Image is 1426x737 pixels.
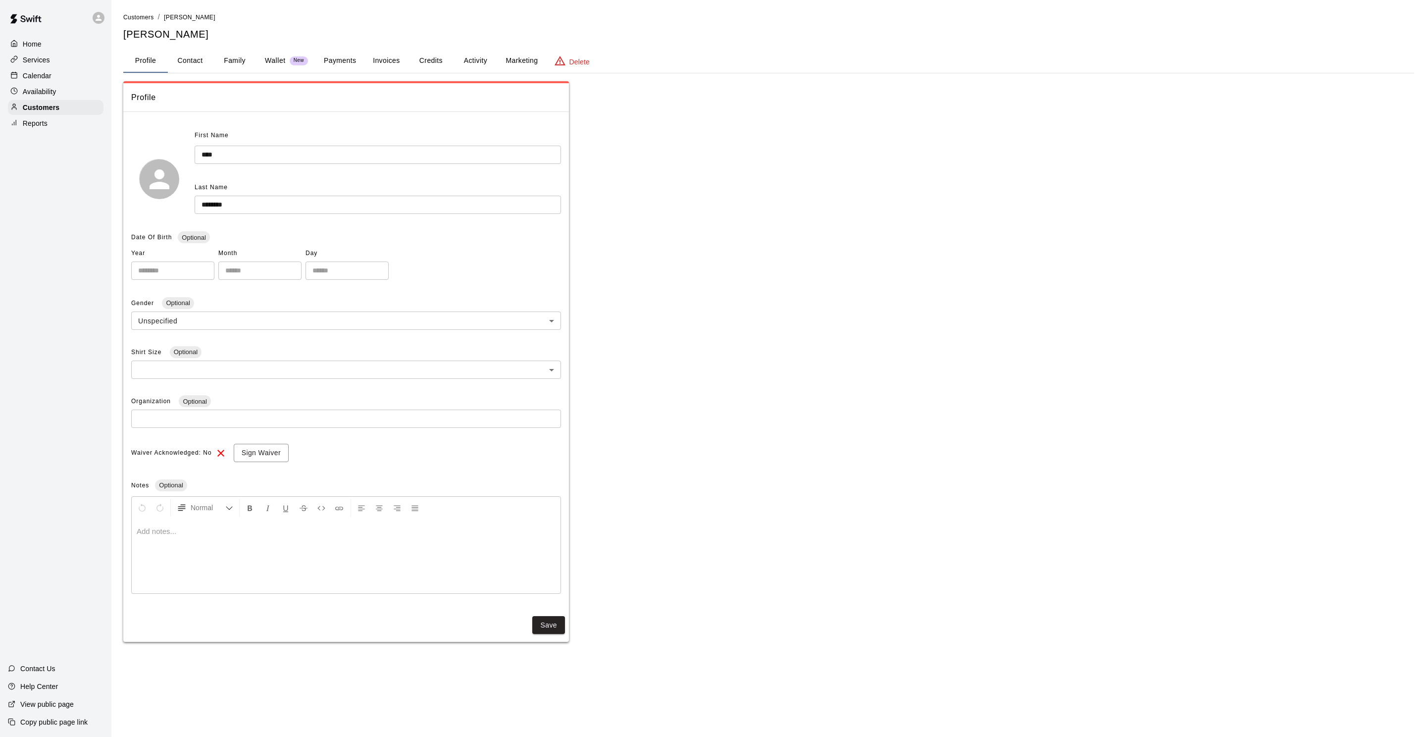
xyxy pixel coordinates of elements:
[212,49,257,73] button: Family
[265,55,286,66] p: Wallet
[277,499,294,517] button: Format Underline
[316,49,364,73] button: Payments
[131,398,173,405] span: Organization
[23,71,51,81] p: Calendar
[331,499,348,517] button: Insert Link
[23,118,48,128] p: Reports
[290,57,308,64] span: New
[8,116,103,131] a: Reports
[23,87,56,97] p: Availability
[498,49,546,73] button: Marketing
[259,499,276,517] button: Format Italics
[8,37,103,52] a: Home
[371,499,388,517] button: Center Align
[131,482,149,489] span: Notes
[8,100,103,115] a: Customers
[353,499,370,517] button: Left Align
[168,49,212,73] button: Contact
[20,717,88,727] p: Copy public page link
[164,14,215,21] span: [PERSON_NAME]
[8,84,103,99] a: Availability
[218,246,302,262] span: Month
[195,184,228,191] span: Last Name
[178,234,209,241] span: Optional
[20,664,55,674] p: Contact Us
[408,49,453,73] button: Credits
[8,53,103,67] a: Services
[242,499,258,517] button: Format Bold
[131,349,164,356] span: Shirt Size
[195,128,229,144] span: First Name
[123,28,1414,41] h5: [PERSON_NAME]
[123,13,154,21] a: Customers
[131,445,212,461] span: Waiver Acknowledged: No
[131,234,172,241] span: Date Of Birth
[407,499,423,517] button: Justify Align
[155,481,187,489] span: Optional
[158,12,160,22] li: /
[123,14,154,21] span: Customers
[134,499,151,517] button: Undo
[23,39,42,49] p: Home
[162,299,194,307] span: Optional
[234,444,289,462] button: Sign Waiver
[152,499,168,517] button: Redo
[389,499,406,517] button: Right Align
[20,699,74,709] p: View public page
[123,49,168,73] button: Profile
[20,682,58,691] p: Help Center
[179,398,210,405] span: Optional
[131,246,214,262] span: Year
[453,49,498,73] button: Activity
[131,312,561,330] div: Unspecified
[569,57,590,67] p: Delete
[532,616,565,634] button: Save
[170,348,202,356] span: Optional
[123,12,1414,23] nav: breadcrumb
[8,68,103,83] a: Calendar
[131,300,156,307] span: Gender
[23,55,50,65] p: Services
[123,49,1414,73] div: basic tabs example
[313,499,330,517] button: Insert Code
[295,499,312,517] button: Format Strikethrough
[306,246,389,262] span: Day
[191,503,225,513] span: Normal
[173,499,237,517] button: Formatting Options
[364,49,408,73] button: Invoices
[23,103,59,112] p: Customers
[131,91,561,104] span: Profile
